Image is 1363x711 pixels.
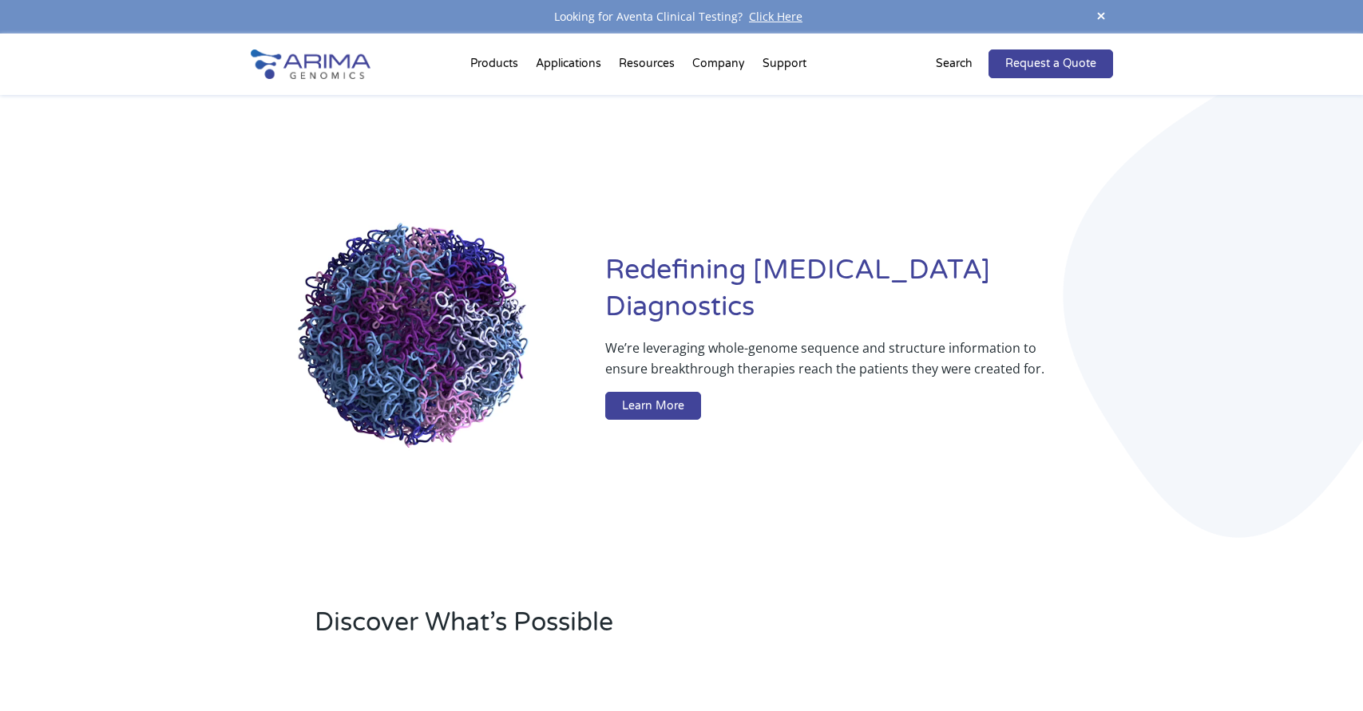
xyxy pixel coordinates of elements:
p: We’re leveraging whole-genome sequence and structure information to ensure breakthrough therapies... [605,338,1048,392]
h1: Redefining [MEDICAL_DATA] Diagnostics [605,252,1112,338]
div: Looking for Aventa Clinical Testing? [251,6,1113,27]
img: Arima-Genomics-logo [251,49,370,79]
a: Learn More [605,392,701,421]
a: Request a Quote [989,49,1113,78]
iframe: Chat Widget [1283,634,1363,711]
h2: Discover What’s Possible [315,605,886,653]
a: Click Here [743,9,809,24]
p: Search [936,53,973,74]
